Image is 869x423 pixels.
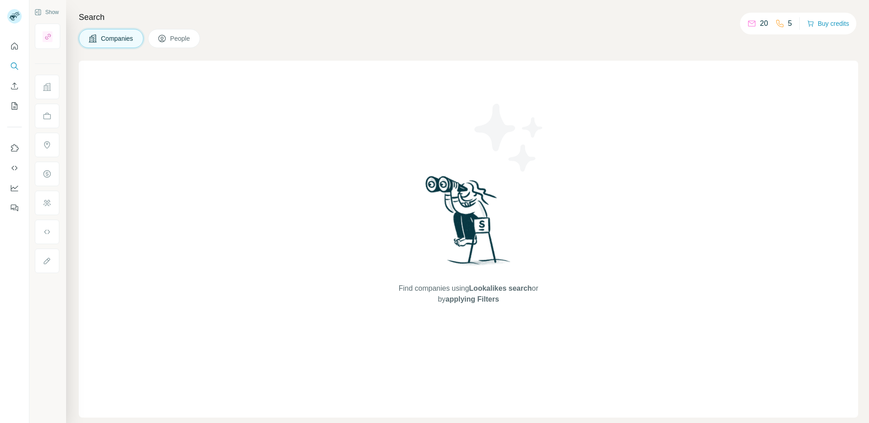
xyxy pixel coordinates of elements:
[28,5,65,19] button: Show
[421,173,516,274] img: Surfe Illustration - Woman searching with binoculars
[7,140,22,156] button: Use Surfe on LinkedIn
[7,180,22,196] button: Dashboard
[7,78,22,94] button: Enrich CSV
[7,38,22,54] button: Quick start
[101,34,134,43] span: Companies
[7,160,22,176] button: Use Surfe API
[760,18,768,29] p: 20
[79,11,858,24] h4: Search
[788,18,792,29] p: 5
[396,283,541,305] span: Find companies using or by
[468,97,550,178] img: Surfe Illustration - Stars
[7,98,22,114] button: My lists
[445,295,499,303] span: applying Filters
[807,17,849,30] button: Buy credits
[7,58,22,74] button: Search
[7,200,22,216] button: Feedback
[469,284,532,292] span: Lookalikes search
[170,34,191,43] span: People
